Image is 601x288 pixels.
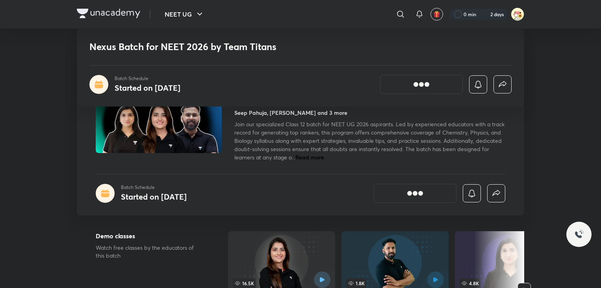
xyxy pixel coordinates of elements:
span: 16.5K [233,279,256,288]
img: Samikshya Patra [511,7,524,21]
h4: Seep Pahuja, [PERSON_NAME] and 3 more [234,108,347,117]
p: Batch Schedule [115,75,180,82]
span: 1.8K [346,279,366,288]
p: Batch Schedule [121,184,187,191]
span: Join our specialized Class 12 batch for NEET UG 2026 aspirants. Led by experienced educators with... [234,120,505,161]
img: avatar [433,11,440,18]
img: ttu [574,230,584,239]
h5: Demo classes [96,231,203,241]
button: [object Object] [380,75,463,94]
button: NEET UG [160,6,209,22]
h4: Started on [DATE] [115,82,180,93]
img: Thumbnail [95,81,223,154]
button: avatar [430,8,443,21]
img: streak [481,10,489,18]
span: 4.8K [460,279,480,288]
button: [object Object] [374,184,456,203]
p: Watch free classes by the educators of this batch [96,244,203,260]
a: Company Logo [77,9,140,20]
span: Read more [295,153,324,161]
h4: Started on [DATE] [121,191,187,202]
h1: Nexus Batch for NEET 2026 by Team Titans [89,41,398,52]
img: Company Logo [77,9,140,18]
